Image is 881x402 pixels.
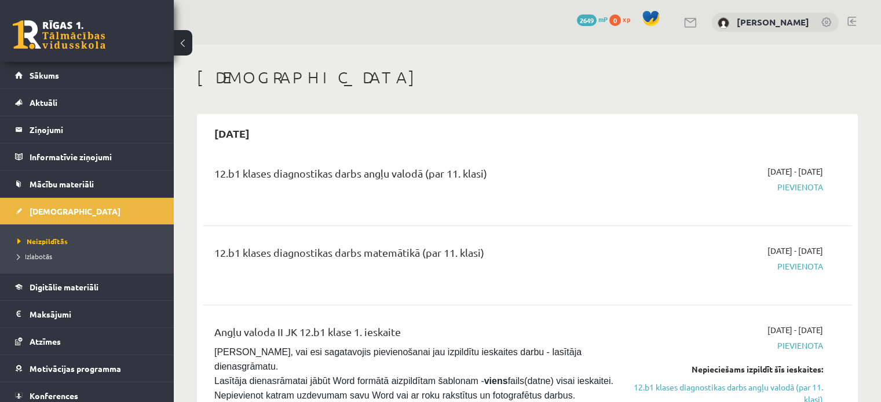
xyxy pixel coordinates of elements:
[214,165,615,187] div: 12.b1 klases diagnostikas darbs angļu valodā (par 11. klasi)
[609,14,636,24] a: 0 xp
[623,14,630,24] span: xp
[15,328,159,355] a: Atzīmes
[632,181,823,193] span: Pievienota
[598,14,608,24] span: mP
[577,14,597,26] span: 2649
[484,376,508,386] strong: viens
[632,340,823,352] span: Pievienota
[30,116,159,143] legend: Ziņojumi
[17,236,162,246] a: Neizpildītās
[15,301,159,327] a: Maksājumi
[15,143,159,170] a: Informatīvie ziņojumi
[214,347,616,400] span: [PERSON_NAME], vai esi sagatavojis pievienošanai jau izpildītu ieskaites darbu - lasītāja dienasg...
[15,116,159,143] a: Ziņojumi
[718,17,729,29] img: Viktorija Dreimane
[15,198,159,224] a: [DEMOGRAPHIC_DATA]
[30,301,159,327] legend: Maksājumi
[15,62,159,88] a: Sākums
[17,251,162,261] a: Izlabotās
[632,363,823,375] div: Nepieciešams izpildīt šīs ieskaites:
[15,274,159,300] a: Digitālie materiāli
[30,97,57,108] span: Aktuāli
[577,14,608,24] a: 2649 mP
[17,237,68,246] span: Neizpildītās
[203,120,261,147] h2: [DATE]
[197,68,858,87] h1: [DEMOGRAPHIC_DATA]
[17,252,52,261] span: Izlabotās
[30,143,159,170] legend: Informatīvie ziņojumi
[632,260,823,272] span: Pievienota
[13,20,105,49] a: Rīgas 1. Tālmācības vidusskola
[214,324,615,345] div: Angļu valoda II JK 12.b1 klase 1. ieskaite
[30,282,98,292] span: Digitālie materiāli
[15,355,159,382] a: Motivācijas programma
[15,89,159,116] a: Aktuāli
[767,165,823,178] span: [DATE] - [DATE]
[30,70,59,80] span: Sākums
[30,179,94,189] span: Mācību materiāli
[214,245,615,266] div: 12.b1 klases diagnostikas darbs matemātikā (par 11. klasi)
[30,363,121,374] span: Motivācijas programma
[767,245,823,257] span: [DATE] - [DATE]
[30,336,61,346] span: Atzīmes
[609,14,621,26] span: 0
[30,206,120,216] span: [DEMOGRAPHIC_DATA]
[15,171,159,197] a: Mācību materiāli
[767,324,823,336] span: [DATE] - [DATE]
[30,390,78,401] span: Konferences
[737,16,809,28] a: [PERSON_NAME]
